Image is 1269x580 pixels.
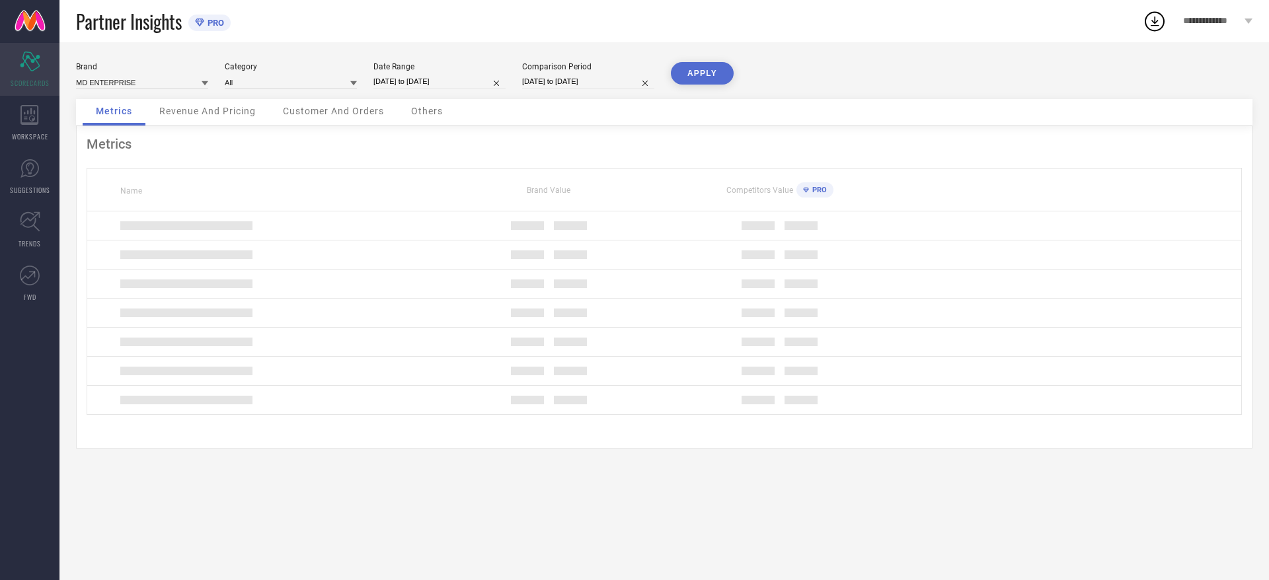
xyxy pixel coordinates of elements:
[76,8,182,35] span: Partner Insights
[527,186,570,195] span: Brand Value
[120,186,142,196] span: Name
[522,62,654,71] div: Comparison Period
[87,136,1242,152] div: Metrics
[12,131,48,141] span: WORKSPACE
[522,75,654,89] input: Select comparison period
[671,62,734,85] button: APPLY
[1143,9,1167,33] div: Open download list
[10,185,50,195] span: SUGGESTIONS
[159,106,256,116] span: Revenue And Pricing
[809,186,827,194] span: PRO
[411,106,443,116] span: Others
[726,186,793,195] span: Competitors Value
[373,62,506,71] div: Date Range
[11,78,50,88] span: SCORECARDS
[96,106,132,116] span: Metrics
[283,106,384,116] span: Customer And Orders
[19,238,41,248] span: TRENDS
[225,62,357,71] div: Category
[373,75,506,89] input: Select date range
[204,18,224,28] span: PRO
[24,292,36,302] span: FWD
[76,62,208,71] div: Brand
